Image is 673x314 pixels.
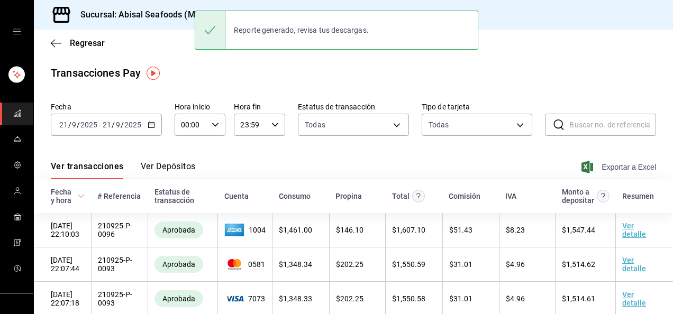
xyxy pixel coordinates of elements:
svg: Este es el monto resultante del total pagado menos comisión e IVA. Esta será la parte que se depo... [597,190,610,202]
div: Cuenta [224,192,249,200]
span: $ 202.25 [336,260,363,269]
div: Transacciones Pay [51,65,141,81]
span: $ 4.96 [506,260,525,269]
span: Regresar [70,38,105,48]
div: navigation tabs [51,161,196,179]
input: Buscar no. de referencia [569,114,656,135]
div: Estatus de transacción [154,188,212,205]
span: / [68,121,71,129]
div: Transacciones cobradas de manera exitosa. [154,221,203,238]
button: Exportar a Excel [584,161,656,173]
label: Hora fin [234,103,285,110]
input: ---- [124,121,142,129]
span: $ 4.96 [506,294,525,303]
span: $ 31.01 [449,294,472,303]
div: Transacciones cobradas de manera exitosa. [154,290,203,307]
label: Fecha [51,103,162,110]
span: $ 1,348.33 [279,294,312,303]
span: $ 31.01 [449,260,472,269]
div: Consumo [279,192,311,200]
a: Ver detalle [622,290,646,307]
td: 210925-P-0096 [91,213,148,247]
svg: Este monto equivale al total pagado por el comensal antes de aplicar Comisión e IVA. [412,190,425,202]
label: Tipo de tarjeta [422,103,533,110]
input: -- [71,121,77,129]
td: [DATE] 22:07:44 [34,247,91,282]
span: $ 1,607.10 [392,226,425,234]
button: Regresar [51,38,105,48]
a: Ver detalle [622,256,646,273]
span: $ 8.23 [506,226,525,234]
div: Reporte generado, revisa tus descargas. [225,19,377,42]
td: [DATE] 22:10:03 [34,213,91,247]
span: Aprobada [158,226,199,234]
span: $ 202.25 [336,294,363,303]
a: Ver detalle [622,221,646,238]
button: Ver Depósitos [141,161,196,179]
button: Ver transacciones [51,161,124,179]
div: Transacciones cobradas de manera exitosa. [154,256,203,273]
span: $ 1,348.34 [279,260,312,269]
span: / [121,121,124,129]
button: open drawer [13,27,21,36]
span: $ 1,550.59 [392,260,425,269]
span: Todas [305,119,325,130]
input: -- [59,121,68,129]
div: # Referencia [97,192,141,200]
h3: Sucursal: Abisal Seafoods (MTY) [72,8,209,21]
div: Propina [335,192,362,200]
img: Tooltip marker [147,67,160,80]
span: 1004 [224,221,266,238]
span: - [99,121,101,129]
span: $ 1,514.61 [562,294,595,303]
span: $ 1,461.00 [279,226,312,234]
div: IVA [505,192,516,200]
label: Hora inicio [175,103,226,110]
span: $ 146.10 [336,226,363,234]
span: Aprobada [158,294,199,303]
div: Resumen [622,192,654,200]
input: -- [115,121,121,129]
span: / [77,121,80,129]
div: Monto a depositar [562,188,594,205]
span: $ 1,550.58 [392,294,425,303]
div: Todas [429,119,449,130]
input: ---- [80,121,98,129]
div: Comisión [449,192,480,200]
span: Fecha y hora [51,188,85,205]
div: Fecha y hora [51,188,75,205]
span: Aprobada [158,260,199,269]
span: $ 51.43 [449,226,472,234]
span: 7073 [224,294,266,303]
span: $ 1,514.62 [562,260,595,269]
div: Total [392,192,410,200]
label: Estatus de transacción [298,103,409,110]
span: / [112,121,115,129]
td: 210925-P-0093 [91,247,148,282]
span: 0581 [224,259,266,270]
span: $ 1,547.44 [562,226,595,234]
input: -- [102,121,112,129]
